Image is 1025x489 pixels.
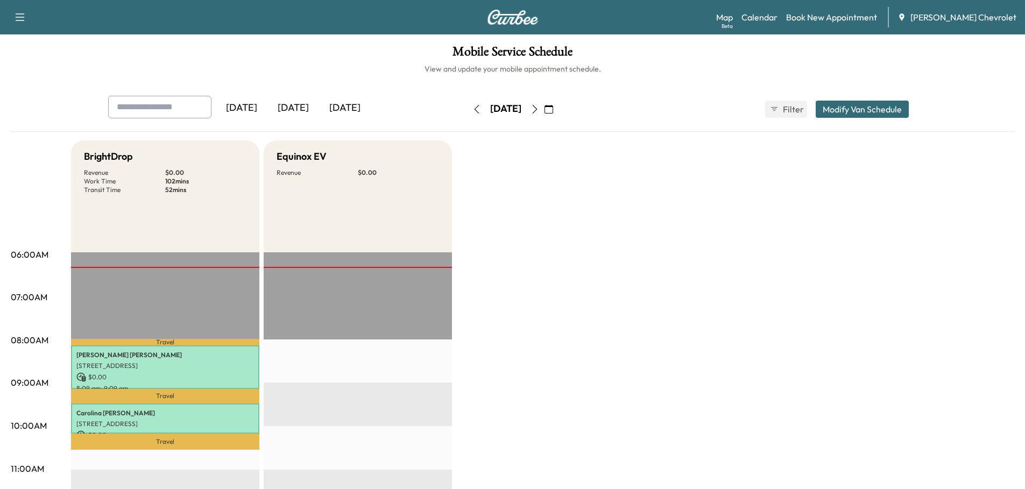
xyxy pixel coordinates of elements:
p: 102 mins [165,177,246,186]
p: Travel [71,339,259,345]
p: 09:00AM [11,376,48,389]
p: 07:00AM [11,290,47,303]
a: Book New Appointment [786,11,877,24]
p: 52 mins [165,186,246,194]
p: Revenue [84,168,165,177]
p: 06:00AM [11,248,48,261]
p: Travel [71,434,259,450]
span: Filter [783,103,802,116]
p: Transit Time [84,186,165,194]
div: [DATE] [490,102,521,116]
h6: View and update your mobile appointment schedule. [11,63,1014,74]
p: 8:09 am - 9:09 am [76,384,254,393]
h5: Equinox EV [277,149,327,164]
p: $ 0.00 [358,168,439,177]
p: 11:00AM [11,462,44,475]
p: $ 0.00 [165,168,246,177]
p: Travel [71,389,259,403]
p: [PERSON_NAME] [PERSON_NAME] [76,351,254,359]
p: [STREET_ADDRESS] [76,420,254,428]
p: 10:00AM [11,419,47,432]
p: 08:00AM [11,334,48,346]
div: [DATE] [216,96,267,121]
p: $ 0.00 [76,430,254,440]
a: MapBeta [716,11,733,24]
p: Revenue [277,168,358,177]
p: Carolina [PERSON_NAME] [76,409,254,417]
img: Curbee Logo [487,10,539,25]
div: [DATE] [319,96,371,121]
a: Calendar [741,11,777,24]
h5: BrightDrop [84,149,133,164]
button: Filter [765,101,807,118]
div: Beta [722,22,733,30]
button: Modify Van Schedule [816,101,909,118]
p: [STREET_ADDRESS] [76,362,254,370]
p: Work Time [84,177,165,186]
div: [DATE] [267,96,319,121]
h1: Mobile Service Schedule [11,45,1014,63]
p: $ 0.00 [76,372,254,382]
span: [PERSON_NAME] Chevrolet [910,11,1016,24]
